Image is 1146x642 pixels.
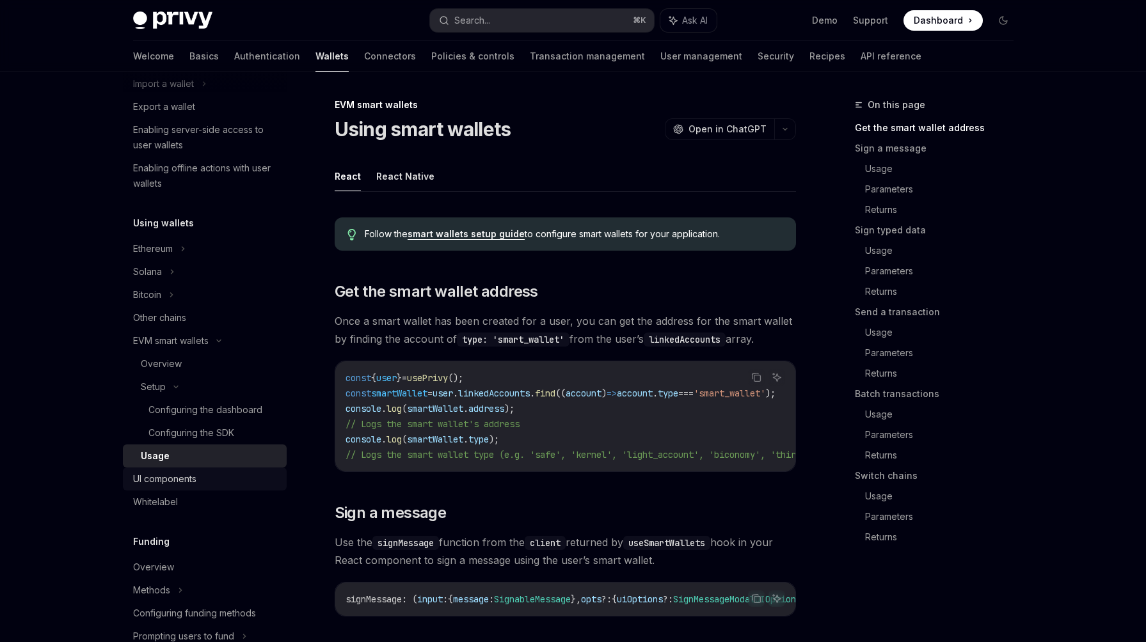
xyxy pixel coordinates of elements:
[865,425,1024,445] a: Parameters
[555,388,566,399] span: ((
[865,404,1024,425] a: Usage
[133,606,256,621] div: Configuring funding methods
[123,398,287,421] a: Configuring the dashboard
[133,41,174,72] a: Welcome
[123,118,287,157] a: Enabling server-side access to user wallets
[234,41,300,72] a: Authentication
[123,306,287,329] a: Other chains
[768,590,785,607] button: Ask AI
[407,403,463,414] span: smartWallet
[853,14,888,27] a: Support
[443,593,448,605] span: :
[617,593,663,605] span: uiOptions
[365,228,783,240] span: Follow the to configure smart wallets for your application.
[855,384,1024,404] a: Batch transactions
[123,602,287,625] a: Configuring funding methods
[688,123,767,136] span: Open in ChatGPT
[865,506,1024,527] a: Parameters
[335,281,538,302] span: Get the smart wallet address
[748,590,765,607] button: Copy the contents from the code block
[133,560,174,575] div: Overview
[335,312,796,348] span: Once a smart wallet has been created for a user, you can get the address for the smart wallet by ...
[315,41,349,72] a: Wallets
[133,122,279,153] div: Enabling server-side access to user wallets
[371,388,427,399] span: smartWallet
[812,14,838,27] a: Demo
[141,356,182,372] div: Overview
[855,466,1024,486] a: Switch chains
[427,388,433,399] span: =
[581,593,601,605] span: opts
[335,503,447,523] span: Sign a message
[463,403,468,414] span: .
[448,593,453,605] span: {
[855,138,1024,159] a: Sign a message
[335,118,511,141] h1: Using smart wallets
[402,434,407,445] span: (
[504,403,514,414] span: );
[123,421,287,444] a: Configuring the SDK
[463,434,468,445] span: .
[133,99,195,114] div: Export a wallet
[809,41,845,72] a: Recipes
[673,593,801,605] span: SignMessageModalUIOptions
[407,434,463,445] span: smartWallet
[407,372,448,384] span: usePrivy
[133,241,173,256] div: Ethereum
[402,403,407,414] span: (
[653,388,658,399] span: .
[431,41,514,72] a: Policies & controls
[430,9,654,32] button: Search...⌘K
[566,388,601,399] span: account
[663,593,673,605] span: ?:
[694,388,765,399] span: 'smart_wallet'
[123,467,287,490] a: UI components
[489,434,499,445] span: );
[855,118,1024,138] a: Get the smart wallet address
[865,159,1024,179] a: Usage
[346,388,371,399] span: const
[601,388,607,399] span: )
[133,534,170,549] h5: Funding
[865,445,1024,466] a: Returns
[346,593,402,605] span: signMessage
[454,13,490,28] div: Search...
[133,215,194,231] h5: Using wallets
[865,200,1024,220] a: Returns
[346,372,371,384] span: const
[141,379,166,395] div: Setup
[386,434,402,445] span: log
[644,333,726,347] code: linkedAccounts
[855,220,1024,240] a: Sign typed data
[123,556,287,579] a: Overview
[133,471,196,487] div: UI components
[133,333,209,348] div: EVM smart wallets
[123,444,287,467] a: Usage
[448,372,463,384] span: ();
[468,403,504,414] span: address
[133,583,170,598] div: Methods
[133,12,212,29] img: dark logo
[865,527,1024,547] a: Returns
[768,369,785,386] button: Ask AI
[903,10,983,31] a: Dashboard
[530,388,535,399] span: .
[123,157,287,195] a: Enabling offline actions with user wallets
[141,448,170,464] div: Usage
[376,372,397,384] span: user
[682,14,708,27] span: Ask AI
[433,388,453,399] span: user
[865,343,1024,363] a: Parameters
[346,434,381,445] span: console
[494,593,571,605] span: SignableMessage
[865,261,1024,281] a: Parameters
[914,14,963,27] span: Dashboard
[372,536,439,550] code: signMessage
[148,425,234,441] div: Configuring the SDK
[865,179,1024,200] a: Parameters
[381,403,386,414] span: .
[458,388,530,399] span: linkedAccounts
[865,281,1024,302] a: Returns
[335,98,796,111] div: EVM smart wallets
[346,449,955,460] span: // Logs the smart wallet type (e.g. 'safe', 'kernel', 'light_account', 'biconomy', 'thirdweb', 'c...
